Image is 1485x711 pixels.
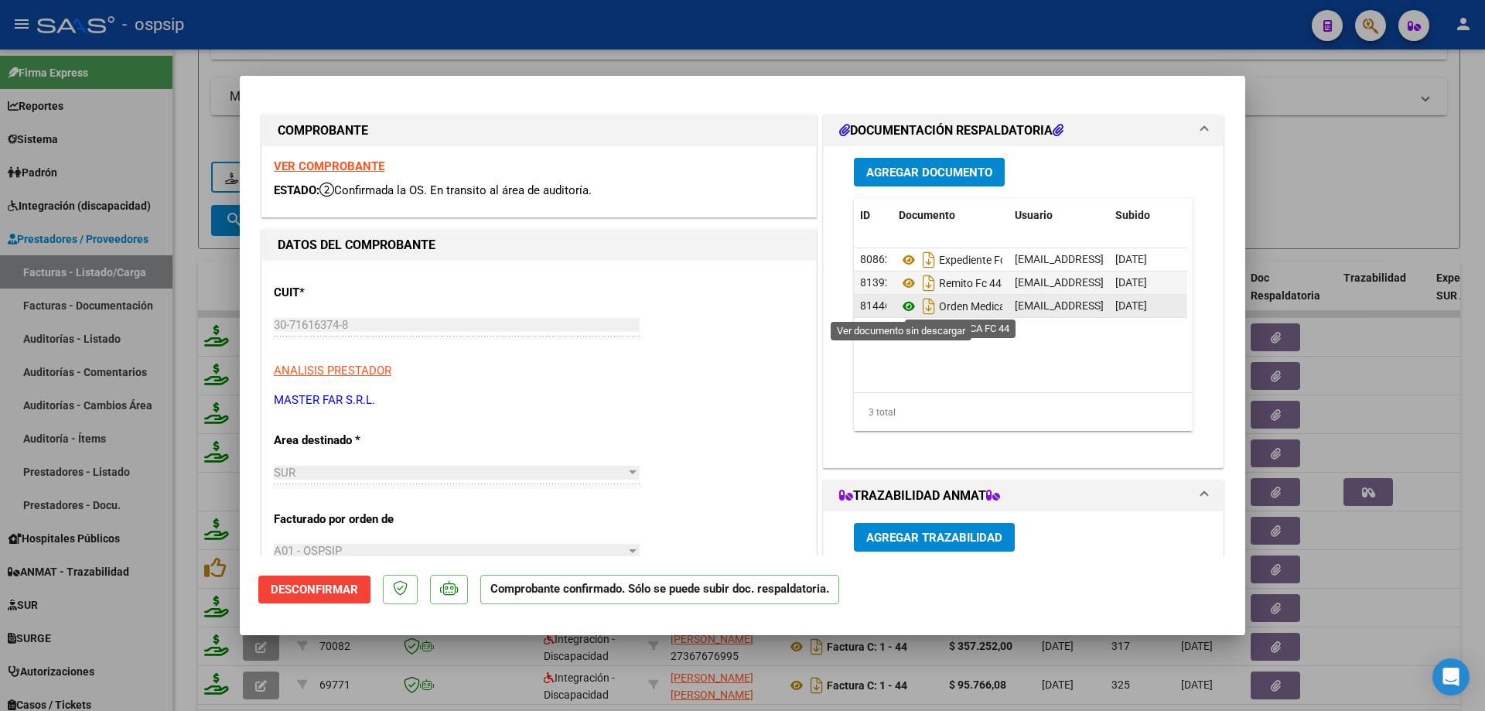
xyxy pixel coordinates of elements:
[278,123,368,138] strong: COMPROBANTE
[1115,299,1147,312] span: [DATE]
[1015,209,1053,221] span: Usuario
[854,393,1193,432] div: 3 total
[1109,199,1186,232] datatable-header-cell: Subido
[1009,199,1109,232] datatable-header-cell: Usuario
[1115,209,1150,221] span: Subido
[258,576,370,603] button: Desconfirmar
[1432,658,1470,696] div: Open Intercom Messenger
[1115,276,1147,289] span: [DATE]
[899,300,1034,313] span: Orden Medica Fc 44
[1015,299,1294,312] span: [EMAIL_ADDRESS][DOMAIN_NAME] - MASTER FAR S.R.L. .
[274,284,433,302] p: CUIT
[866,166,992,179] span: Agregar Documento
[1186,199,1264,232] datatable-header-cell: Acción
[893,199,1009,232] datatable-header-cell: Documento
[860,299,891,312] span: 81446
[839,487,1000,505] h1: TRAZABILIDAD ANMAT
[1115,253,1147,265] span: [DATE]
[274,183,319,197] span: ESTADO:
[274,544,342,558] span: A01 - OSPSIP
[274,391,804,409] p: MASTER FAR S.R.L.
[919,271,939,296] i: Descargar documento
[824,480,1223,511] mat-expansion-panel-header: TRAZABILIDAD ANMAT
[854,523,1015,552] button: Agregar Trazabilidad
[274,364,391,378] span: ANALISIS PRESTADOR
[866,531,1002,545] span: Agregar Trazabilidad
[899,209,955,221] span: Documento
[860,276,891,289] span: 81392
[899,254,1077,266] span: Expediente Fc 44 - Seguridad
[274,466,295,480] span: SUR
[919,248,939,272] i: Descargar documento
[278,238,435,252] strong: DATOS DEL COMPROBANTE
[271,583,358,596] span: Desconfirmar
[860,253,891,265] span: 80862
[854,199,893,232] datatable-header-cell: ID
[860,209,870,221] span: ID
[274,432,433,450] p: Area destinado *
[319,183,592,197] span: Confirmada la OS. En transito al área de auditoría.
[1015,276,1294,289] span: [EMAIL_ADDRESS][DOMAIN_NAME] - MASTER FAR S.R.L. .
[839,121,1063,140] h1: DOCUMENTACIÓN RESPALDATORIA
[274,159,384,173] a: VER COMPROBANTE
[1015,253,1294,265] span: [EMAIL_ADDRESS][DOMAIN_NAME] - MASTER FAR S.R.L. .
[854,158,1005,186] button: Agregar Documento
[824,115,1223,146] mat-expansion-panel-header: DOCUMENTACIÓN RESPALDATORIA
[899,277,1002,289] span: Remito Fc 44
[919,294,939,319] i: Descargar documento
[824,146,1223,467] div: DOCUMENTACIÓN RESPALDATORIA
[274,511,433,528] p: Facturado por orden de
[480,575,839,605] p: Comprobante confirmado. Sólo se puede subir doc. respaldatoria.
